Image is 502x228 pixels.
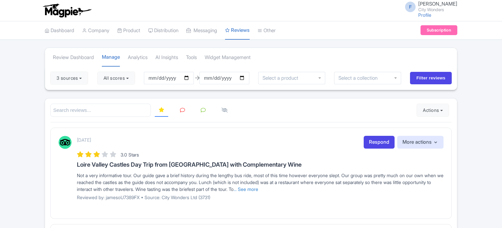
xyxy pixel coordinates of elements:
[41,3,92,18] img: logo-ab69f6fb50320c5b225c76a69d11143b.png
[155,49,178,67] a: AI Insights
[58,136,72,149] img: Tripadvisor Logo
[205,49,251,67] a: Widget Management
[225,21,250,40] a: Reviews
[77,194,444,201] p: Reviewed by: jamesoU7389FX • Source: City Wonders Ltd (3731)
[234,186,258,192] a: ... See more
[102,48,120,67] a: Manage
[77,161,444,168] h3: Loire Valley Castles Day Trip from [GEOGRAPHIC_DATA] with Complementary Wine
[121,152,139,157] span: 3.0 Stars
[338,75,382,81] input: Select a collection
[418,12,431,18] a: Profile
[418,8,457,12] small: City Wonders
[262,75,302,81] input: Select a product
[421,25,457,35] a: Subscription
[186,49,197,67] a: Tools
[45,22,74,40] a: Dashboard
[117,22,140,40] a: Product
[82,22,109,40] a: Company
[405,2,416,12] span: F
[97,72,135,85] button: All scores
[53,49,94,67] a: Review Dashboard
[417,104,449,117] button: Actions
[186,22,217,40] a: Messaging
[364,136,395,149] a: Respond
[401,1,457,12] a: F [PERSON_NAME] City Wonders
[77,172,444,193] div: Not a very informative tour. Our guide gave a brief history during the lengthy bus ride, most of ...
[418,1,457,7] span: [PERSON_NAME]
[397,136,444,149] button: More actions
[50,72,88,85] button: 3 sources
[148,22,178,40] a: Distribution
[128,49,148,67] a: Analytics
[77,136,91,143] p: [DATE]
[258,22,276,40] a: Other
[410,72,452,84] input: Filter reviews
[50,104,151,117] input: Search reviews...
